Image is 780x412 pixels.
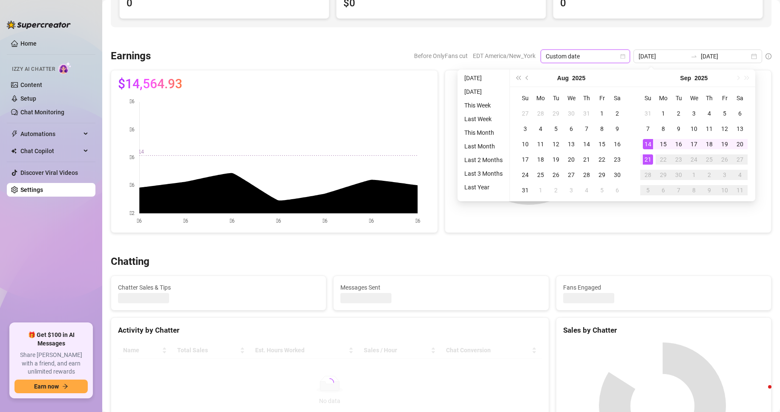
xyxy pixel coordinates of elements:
[732,136,748,152] td: 2025-09-20
[551,124,561,134] div: 5
[658,154,668,165] div: 22
[612,185,622,195] div: 6
[20,169,78,176] a: Discover Viral Videos
[735,154,745,165] div: 27
[689,154,699,165] div: 24
[594,90,610,106] th: Fr
[461,141,506,151] li: Last Month
[563,325,764,336] div: Sales by Chatter
[656,90,671,106] th: Mo
[671,183,686,198] td: 2025-10-07
[674,124,684,134] div: 9
[20,144,81,158] span: Chat Copilot
[704,139,714,149] div: 18
[610,152,625,167] td: 2025-08-23
[640,106,656,121] td: 2025-08-31
[461,100,506,110] li: This Week
[717,167,732,183] td: 2025-10-03
[735,185,745,195] div: 11
[557,70,569,87] button: Choose a month
[766,53,771,59] span: info-circle
[579,106,594,121] td: 2025-07-31
[597,124,607,134] div: 8
[674,139,684,149] div: 16
[581,170,592,180] div: 28
[34,383,59,390] span: Earn now
[640,183,656,198] td: 2025-10-05
[686,121,702,136] td: 2025-09-10
[643,139,653,149] div: 14
[564,121,579,136] td: 2025-08-06
[610,167,625,183] td: 2025-08-30
[551,185,561,195] div: 2
[62,383,68,389] span: arrow-right
[533,167,548,183] td: 2025-08-25
[14,331,88,348] span: 🎁 Get $100 in AI Messages
[518,167,533,183] td: 2025-08-24
[597,108,607,119] div: 1
[551,154,561,165] div: 19
[564,183,579,198] td: 2025-09-03
[579,136,594,152] td: 2025-08-14
[702,167,717,183] td: 2025-10-02
[518,136,533,152] td: 2025-08-10
[612,124,622,134] div: 9
[581,124,592,134] div: 7
[594,121,610,136] td: 2025-08-08
[702,183,717,198] td: 2025-10-09
[564,90,579,106] th: We
[20,81,42,88] a: Content
[20,109,64,116] a: Chat Monitoring
[535,124,546,134] div: 4
[20,95,36,102] a: Setup
[11,148,17,154] img: Chat Copilot
[674,108,684,119] div: 2
[674,154,684,165] div: 23
[118,77,182,91] span: $14,564.93
[7,20,71,29] img: logo-BBDzfeDw.svg
[686,136,702,152] td: 2025-09-17
[640,121,656,136] td: 2025-09-07
[656,136,671,152] td: 2025-09-15
[551,170,561,180] div: 26
[656,183,671,198] td: 2025-10-06
[548,167,564,183] td: 2025-08-26
[548,90,564,106] th: Tu
[533,152,548,167] td: 2025-08-18
[702,106,717,121] td: 2025-09-04
[58,62,72,74] img: AI Chatter
[548,136,564,152] td: 2025-08-12
[720,154,730,165] div: 26
[658,139,668,149] div: 15
[671,136,686,152] td: 2025-09-16
[594,136,610,152] td: 2025-08-15
[717,183,732,198] td: 2025-10-10
[702,121,717,136] td: 2025-09-11
[566,154,576,165] div: 20
[658,185,668,195] div: 6
[533,90,548,106] th: Mo
[14,351,88,376] span: Share [PERSON_NAME] with a friend, and earn unlimited rewards
[520,124,530,134] div: 3
[658,124,668,134] div: 8
[535,139,546,149] div: 11
[579,167,594,183] td: 2025-08-28
[671,167,686,183] td: 2025-09-30
[689,108,699,119] div: 3
[612,108,622,119] div: 2
[518,106,533,121] td: 2025-07-27
[520,185,530,195] div: 31
[732,183,748,198] td: 2025-10-11
[581,108,592,119] div: 31
[579,183,594,198] td: 2025-09-04
[533,106,548,121] td: 2025-07-28
[671,121,686,136] td: 2025-09-09
[535,108,546,119] div: 28
[732,152,748,167] td: 2025-09-27
[548,106,564,121] td: 2025-07-29
[461,87,506,97] li: [DATE]
[735,108,745,119] div: 6
[579,121,594,136] td: 2025-08-07
[612,170,622,180] div: 30
[566,124,576,134] div: 6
